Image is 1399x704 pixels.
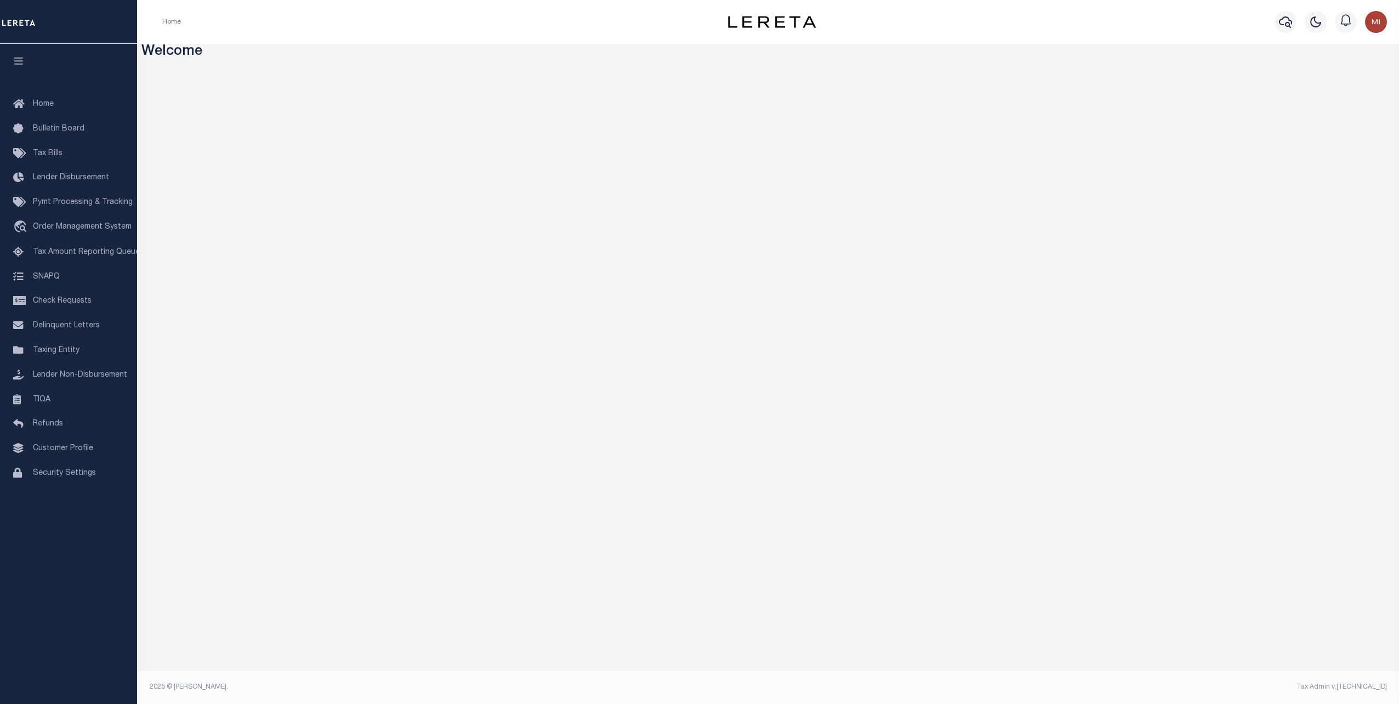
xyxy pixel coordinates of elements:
h3: Welcome [141,44,1395,61]
li: Home [162,17,181,27]
img: svg+xml;base64,PHN2ZyB4bWxucz0iaHR0cDovL3d3dy53My5vcmcvMjAwMC9zdmciIHBvaW50ZXItZXZlbnRzPSJub25lIi... [1365,11,1387,33]
span: Check Requests [33,297,92,305]
span: Tax Bills [33,150,62,157]
span: Pymt Processing & Tracking [33,198,133,206]
span: Lender Non-Disbursement [33,371,127,379]
div: Tax Admin v.[TECHNICAL_ID] [776,682,1387,692]
span: SNAPQ [33,272,60,280]
span: Delinquent Letters [33,322,100,330]
span: Home [33,100,54,108]
span: Tax Amount Reporting Queue [33,248,140,256]
img: logo-dark.svg [728,16,816,28]
span: Lender Disbursement [33,174,109,181]
span: Refunds [33,420,63,428]
span: Security Settings [33,469,96,477]
div: 2025 © [PERSON_NAME]. [141,682,769,692]
span: Customer Profile [33,445,93,452]
span: Taxing Entity [33,347,79,354]
span: TIQA [33,395,50,403]
span: Bulletin Board [33,125,84,133]
i: travel_explore [13,220,31,235]
span: Order Management System [33,223,132,231]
